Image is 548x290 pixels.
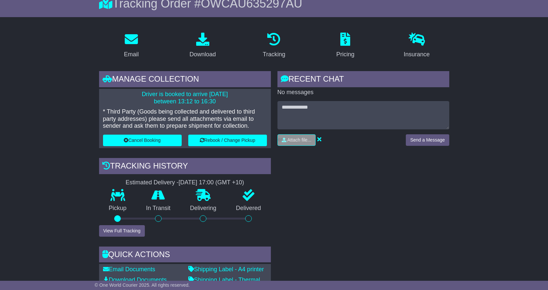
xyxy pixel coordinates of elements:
p: Delivering [180,205,226,212]
p: No messages [277,89,449,96]
button: Cancel Booking [103,135,182,146]
span: © One World Courier 2025. All rights reserved. [95,282,190,288]
div: Manage collection [99,71,271,89]
a: Email Documents [103,266,155,273]
p: Driver is booked to arrive [DATE] between 13:12 to 16:30 [103,91,267,105]
div: Download [190,50,216,59]
p: Delivered [226,205,271,212]
a: Shipping Label - A4 printer [188,266,264,273]
p: In Transit [136,205,180,212]
button: Rebook / Change Pickup [188,135,267,146]
div: [DATE] 17:00 (GMT +10) [179,179,244,186]
p: * Third Party (Goods being collected and delivered to third party addresses) please send all atta... [103,108,267,130]
a: Tracking [258,30,289,61]
a: Insurance [400,30,434,61]
div: Tracking [263,50,285,59]
div: Tracking history [99,158,271,176]
a: Download Documents [103,277,167,283]
div: Email [124,50,139,59]
div: RECENT CHAT [277,71,449,89]
p: Pickup [99,205,137,212]
div: Estimated Delivery - [99,179,271,186]
div: Quick Actions [99,247,271,264]
div: Pricing [336,50,354,59]
a: Email [119,30,143,61]
button: View Full Tracking [99,225,145,237]
a: Pricing [332,30,359,61]
a: Download [185,30,220,61]
div: Insurance [404,50,430,59]
button: Send a Message [406,134,449,146]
